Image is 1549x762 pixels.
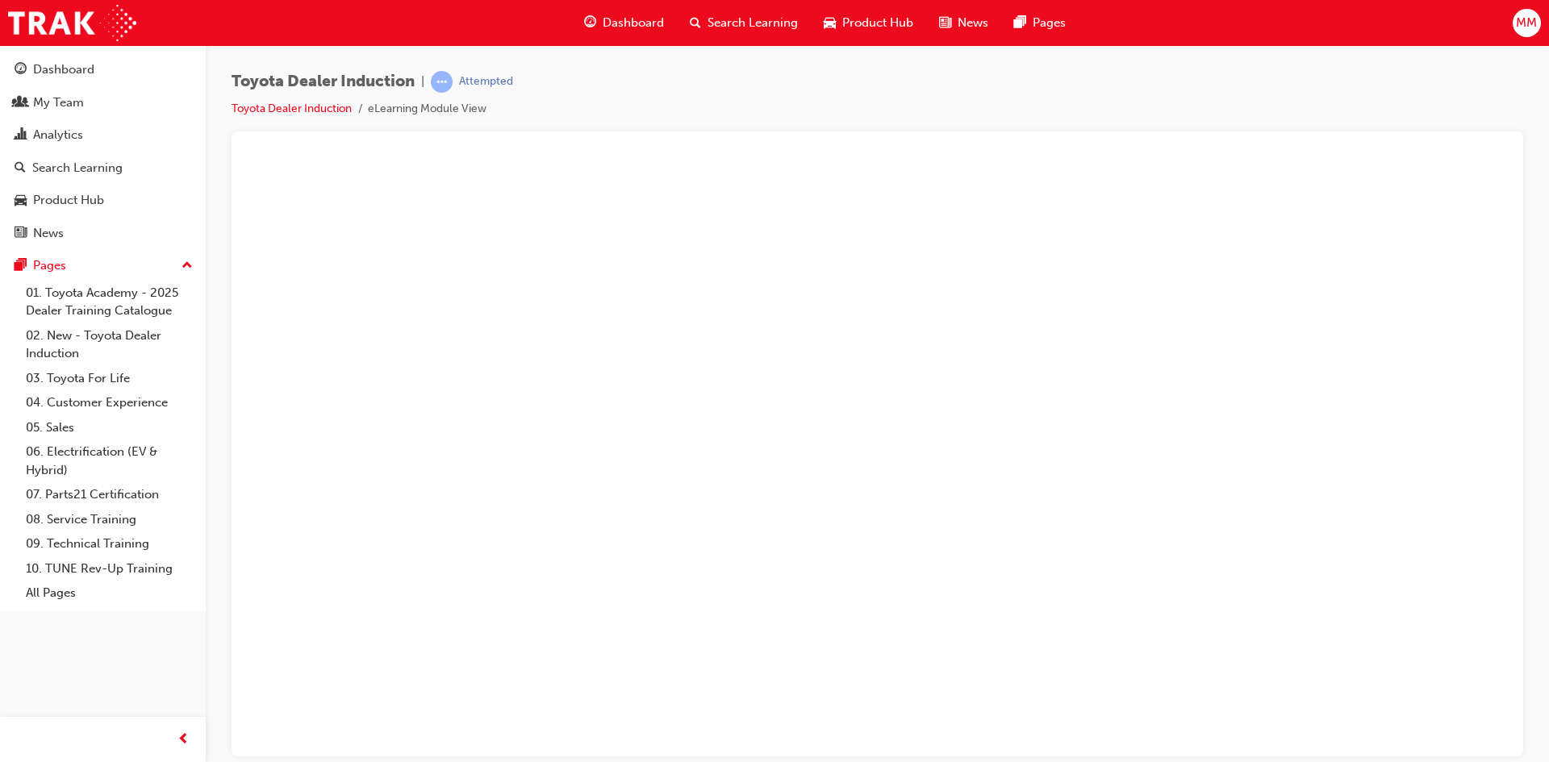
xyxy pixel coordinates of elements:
a: pages-iconPages [1001,6,1079,40]
a: guage-iconDashboard [571,6,677,40]
div: Product Hub [33,191,104,210]
span: pages-icon [15,259,27,273]
a: search-iconSearch Learning [677,6,811,40]
a: All Pages [19,581,199,606]
button: MM [1513,9,1541,37]
span: search-icon [15,161,26,176]
a: Analytics [6,120,199,150]
span: prev-icon [177,730,190,750]
span: Pages [1033,14,1066,32]
span: Dashboard [603,14,664,32]
span: learningRecordVerb_ATTEMPT-icon [431,71,453,93]
a: News [6,219,199,248]
div: My Team [33,94,84,112]
span: Product Hub [842,14,913,32]
span: car-icon [15,194,27,208]
div: Dashboard [33,60,94,79]
button: DashboardMy TeamAnalyticsSearch LearningProduct HubNews [6,52,199,251]
span: pages-icon [1014,13,1026,33]
span: car-icon [824,13,836,33]
li: eLearning Module View [368,100,486,119]
a: Search Learning [6,153,199,183]
a: car-iconProduct Hub [811,6,926,40]
a: 08. Service Training [19,507,199,532]
a: Toyota Dealer Induction [232,102,352,115]
span: guage-icon [15,63,27,77]
span: Toyota Dealer Induction [232,73,415,91]
a: 02. New - Toyota Dealer Induction [19,323,199,366]
a: Product Hub [6,185,199,215]
div: News [33,224,64,243]
div: Analytics [33,126,83,144]
a: 03. Toyota For Life [19,366,199,391]
button: Pages [6,251,199,281]
a: My Team [6,88,199,118]
a: news-iconNews [926,6,1001,40]
div: Search Learning [32,159,123,177]
a: 05. Sales [19,415,199,440]
a: 01. Toyota Academy - 2025 Dealer Training Catalogue [19,281,199,323]
a: 04. Customer Experience [19,390,199,415]
span: search-icon [690,13,701,33]
span: guage-icon [584,13,596,33]
span: chart-icon [15,128,27,143]
div: Attempted [459,74,513,90]
span: news-icon [15,227,27,241]
div: Pages [33,256,66,275]
span: people-icon [15,96,27,110]
span: Search Learning [708,14,798,32]
span: up-icon [182,256,193,277]
span: News [958,14,988,32]
a: 07. Parts21 Certification [19,482,199,507]
a: 10. TUNE Rev-Up Training [19,556,199,581]
a: 09. Technical Training [19,531,199,556]
a: 06. Electrification (EV & Hybrid) [19,439,199,482]
span: news-icon [939,13,951,33]
span: | [421,73,424,91]
img: Trak [8,5,136,41]
span: MM [1516,14,1537,32]
a: Dashboard [6,55,199,85]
